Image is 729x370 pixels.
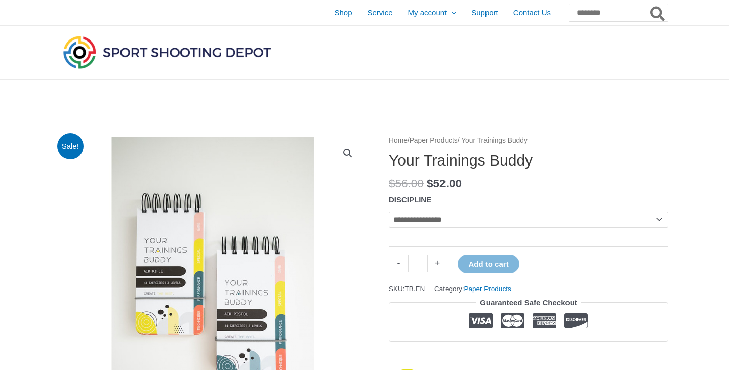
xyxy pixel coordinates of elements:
a: Paper Products [410,137,458,144]
a: - [389,255,408,272]
label: DISCIPLINE [389,195,431,204]
input: Product quantity [408,255,428,272]
legend: Guaranteed Safe Checkout [476,298,581,307]
a: Paper Products [464,285,511,293]
bdi: 52.00 [427,177,462,190]
bdi: 56.00 [389,177,424,190]
span: $ [427,177,433,190]
span: Sale! [57,133,84,160]
span: $ [389,177,395,190]
span: Category: [434,285,511,293]
button: Search [648,4,668,21]
nav: Breadcrumb [389,137,668,144]
a: + [428,255,447,272]
button: Add to cart [458,255,519,273]
h1: Your Trainings Buddy [389,151,668,170]
span: SKU: [389,285,425,293]
img: Sport Shooting Depot [61,33,273,71]
a: View full-screen image gallery [339,144,357,162]
a: Home [389,137,408,144]
iframe: Customer reviews powered by Trustpilot [389,349,668,361]
span: TB.EN [405,285,425,293]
